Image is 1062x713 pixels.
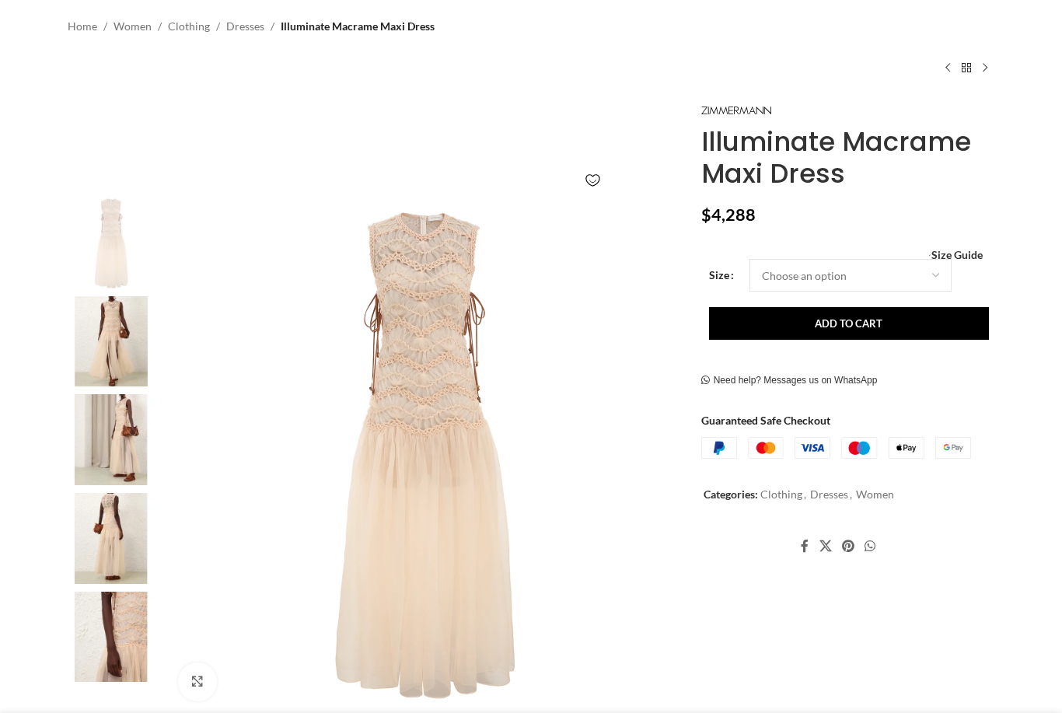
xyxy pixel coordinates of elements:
a: Facebook social link [796,534,814,557]
span: Illuminate Macrame Maxi Dress [281,18,435,35]
nav: Breadcrumb [68,18,435,35]
img: Zimmermann dress [64,592,159,683]
span: , [804,486,806,503]
a: WhatsApp social link [860,534,881,557]
a: Pinterest social link [837,534,859,557]
img: guaranteed-safe-checkout-bordered.j [701,437,971,459]
h1: Illuminate Macrame Maxi Dress [701,126,994,190]
a: Dresses [226,18,264,35]
img: Zimmermann dresses [64,493,159,584]
a: Clothing [168,18,210,35]
a: Clothing [760,488,802,501]
img: Zimmermann dress [64,394,159,485]
span: $ [701,204,711,225]
a: Need help? Messages us on WhatsApp [701,375,878,387]
a: Next product [976,58,994,77]
label: Size [709,267,734,284]
bdi: 4,288 [701,204,756,225]
img: Zimmermann [701,107,771,115]
strong: Guaranteed Safe Checkout [701,414,830,427]
span: Categories: [704,488,758,501]
a: Women [856,488,894,501]
button: Add to cart [709,307,989,340]
a: Dresses [810,488,848,501]
img: Zimmermann Illuminate Macrame Maxi Dress [166,197,682,713]
a: Women [114,18,152,35]
a: Home [68,18,97,35]
a: X social link [814,534,837,557]
img: Zimmermann dresses [64,296,159,387]
a: Previous product [938,58,957,77]
span: , [850,486,852,503]
img: Zimmermann dress [64,197,159,288]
